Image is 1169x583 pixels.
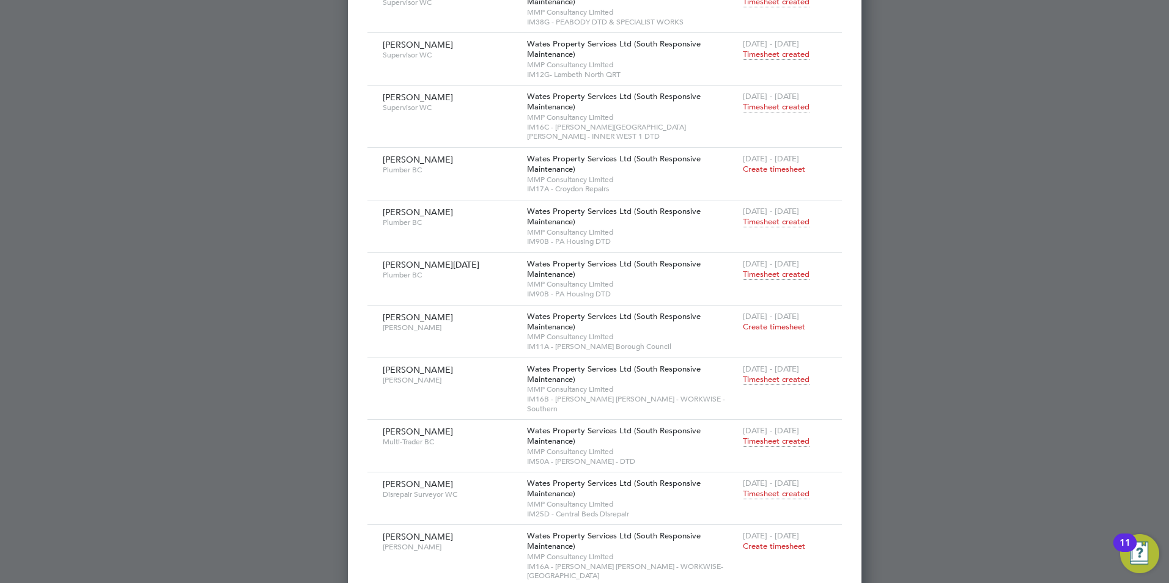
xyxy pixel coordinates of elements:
span: Multi-Trader BC [383,437,518,447]
span: [PERSON_NAME] [383,323,518,332]
span: IM16C - [PERSON_NAME][GEOGRAPHIC_DATA][PERSON_NAME] - INNER WEST 1 DTD [527,122,737,141]
span: Plumber BC [383,218,518,227]
span: Create timesheet [743,541,805,551]
span: IM90B - PA Housing DTD [527,237,737,246]
span: IM12G- Lambeth North QRT [527,70,737,79]
span: Timesheet created [743,269,809,280]
div: 11 [1119,543,1130,559]
span: IM16B - [PERSON_NAME] [PERSON_NAME] - WORKWISE - Southern [527,394,737,413]
span: IM16A - [PERSON_NAME] [PERSON_NAME] - WORKWISE- [GEOGRAPHIC_DATA] [527,562,737,581]
span: MMP Consultancy Limited [527,552,737,562]
span: [DATE] - [DATE] [743,91,799,101]
span: Wates Property Services Ltd (South Responsive Maintenance) [527,478,701,499]
span: [PERSON_NAME] [383,375,518,385]
span: [PERSON_NAME] [383,154,453,165]
span: [PERSON_NAME] [383,531,453,542]
span: IM25D - Central Beds Disrepair [527,509,737,519]
span: IM50A - [PERSON_NAME] - DTD [527,457,737,466]
span: Timesheet created [743,436,809,447]
span: MMP Consultancy Limited [527,175,737,185]
span: [PERSON_NAME] [383,312,453,323]
span: [PERSON_NAME] [383,542,518,552]
span: MMP Consultancy Limited [527,279,737,289]
span: MMP Consultancy Limited [527,332,737,342]
span: Timesheet created [743,374,809,385]
span: Disrepair Surveyor WC [383,490,518,499]
span: [PERSON_NAME] [383,364,453,375]
span: [PERSON_NAME] [383,479,453,490]
span: IM17A - Croydon Repairs [527,184,737,194]
span: [PERSON_NAME] [383,426,453,437]
span: MMP Consultancy Limited [527,447,737,457]
span: [DATE] - [DATE] [743,364,799,374]
span: MMP Consultancy Limited [527,499,737,509]
span: Wates Property Services Ltd (South Responsive Maintenance) [527,311,701,332]
span: [DATE] - [DATE] [743,478,799,488]
span: Create timesheet [743,321,805,332]
span: [DATE] - [DATE] [743,206,799,216]
span: Timesheet created [743,488,809,499]
span: [PERSON_NAME] [383,207,453,218]
span: MMP Consultancy Limited [527,227,737,237]
span: IM90B - PA Housing DTD [527,289,737,299]
span: MMP Consultancy Limited [527,384,737,394]
span: Plumber BC [383,165,518,175]
span: Wates Property Services Ltd (South Responsive Maintenance) [527,364,701,384]
span: Wates Property Services Ltd (South Responsive Maintenance) [527,91,701,112]
span: [DATE] - [DATE] [743,530,799,541]
span: Timesheet created [743,49,809,60]
button: Open Resource Center, 11 new notifications [1120,534,1159,573]
span: Wates Property Services Ltd (South Responsive Maintenance) [527,258,701,279]
span: Create timesheet [743,164,805,174]
span: [DATE] - [DATE] [743,38,799,49]
span: Timesheet created [743,101,809,112]
span: [DATE] - [DATE] [743,153,799,164]
span: IM11A - [PERSON_NAME] Borough Council [527,342,737,351]
span: Plumber BC [383,270,518,280]
span: Supervisor WC [383,50,518,60]
span: Wates Property Services Ltd (South Responsive Maintenance) [527,153,701,174]
span: [PERSON_NAME][DATE] [383,259,479,270]
span: Wates Property Services Ltd (South Responsive Maintenance) [527,530,701,551]
span: [PERSON_NAME] [383,92,453,103]
span: [PERSON_NAME] [383,39,453,50]
span: IM38G - PEABODY DTD & SPECIALIST WORKS [527,17,737,27]
span: Timesheet created [743,216,809,227]
span: Wates Property Services Ltd (South Responsive Maintenance) [527,425,701,446]
span: MMP Consultancy Limited [527,60,737,70]
span: Wates Property Services Ltd (South Responsive Maintenance) [527,206,701,227]
span: Wates Property Services Ltd (South Responsive Maintenance) [527,38,701,59]
span: MMP Consultancy Limited [527,7,737,17]
span: MMP Consultancy Limited [527,112,737,122]
span: [DATE] - [DATE] [743,425,799,436]
span: Supervisor WC [383,103,518,112]
span: [DATE] - [DATE] [743,258,799,269]
span: [DATE] - [DATE] [743,311,799,321]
